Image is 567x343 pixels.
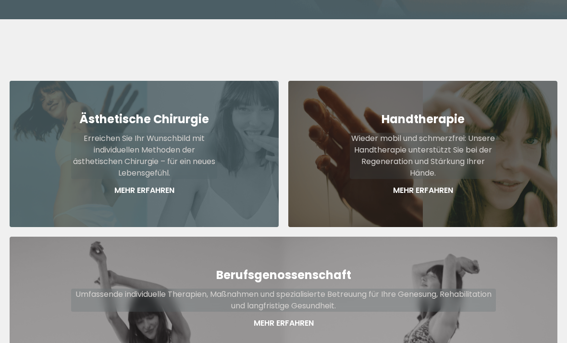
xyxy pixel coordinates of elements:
[71,133,217,179] p: Erreichen Sie Ihr Wunschbild mit individuellen Methoden der ästhetischen Chirurgie – für ein neue...
[71,289,496,312] p: Umfassende individuelle Therapien, Maßnahmen und spezialisierte Betreuung für Ihre Genesung, Reha...
[216,267,351,283] strong: Berufsgenossenschaft
[10,81,279,227] a: Ästhetische ChirurgieErreichen Sie Ihr Wunschbild mit individuellen Methoden der ästhetischen Chi...
[71,318,496,329] p: Mehr Erfahren
[79,111,209,127] strong: Ästhetische Chirurgie
[350,185,496,196] p: Mehr Erfahren
[350,133,496,179] p: Wieder mobil und schmerzfrei: Unsere Handtherapie unterstützt Sie bei der Regeneration und Stärku...
[382,111,465,127] strong: Handtherapie
[288,81,557,227] a: HandtherapieWieder mobil und schmerzfrei: Unsere Handtherapie unterstützt Sie bei der Regeneratio...
[71,185,217,196] p: Mehr Erfahren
